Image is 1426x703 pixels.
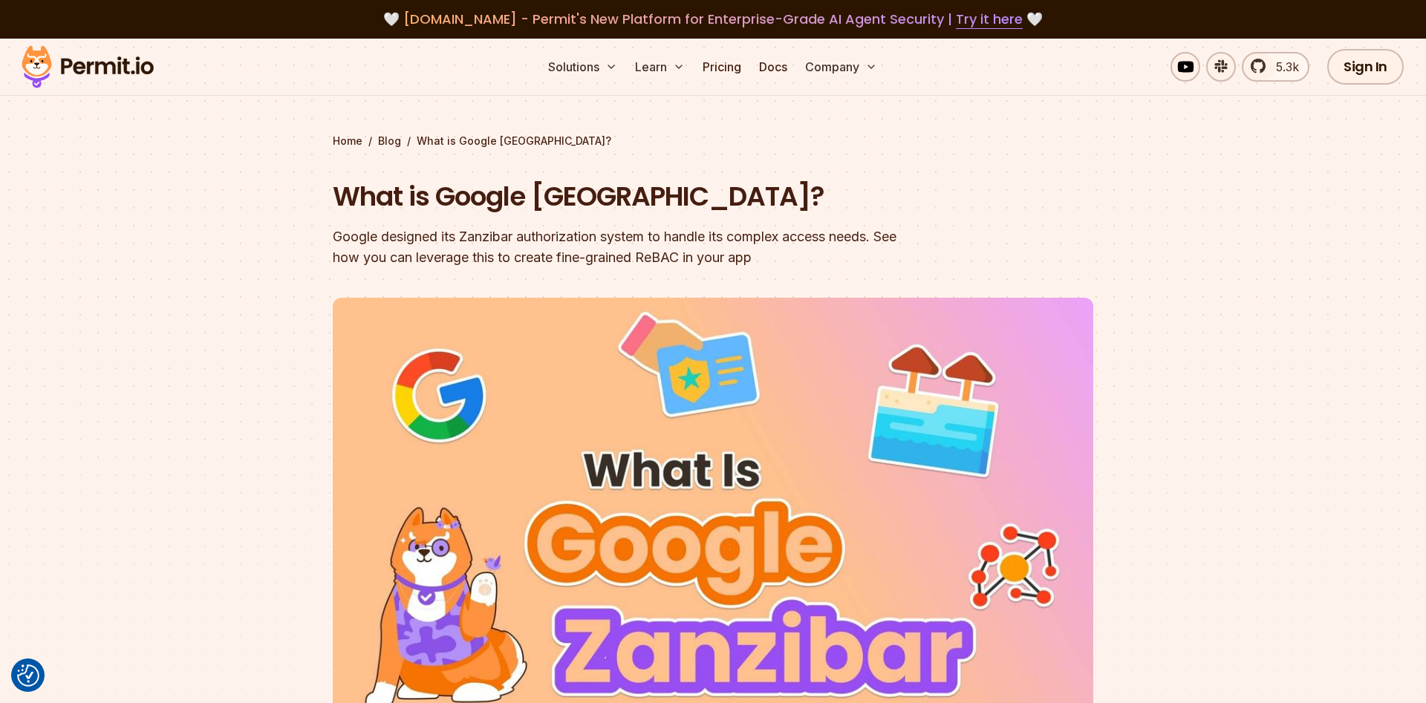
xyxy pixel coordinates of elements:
h1: What is Google [GEOGRAPHIC_DATA]? [333,178,903,215]
img: Revisit consent button [17,664,39,687]
button: Consent Preferences [17,664,39,687]
a: Sign In [1327,49,1404,85]
a: Home [333,134,362,148]
a: Pricing [697,52,747,82]
button: Company [799,52,883,82]
button: Learn [629,52,691,82]
div: Google designed its Zanzibar authorization system to handle its complex access needs. See how you... [333,226,903,268]
div: 🤍 🤍 [36,9,1390,30]
a: Docs [753,52,793,82]
span: [DOMAIN_NAME] - Permit's New Platform for Enterprise-Grade AI Agent Security | [403,10,1023,28]
a: Try it here [956,10,1023,29]
a: 5.3k [1242,52,1309,82]
a: Blog [378,134,401,148]
button: Solutions [542,52,623,82]
div: / / [333,134,1093,148]
img: Permit logo [15,42,160,92]
span: 5.3k [1267,58,1299,76]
